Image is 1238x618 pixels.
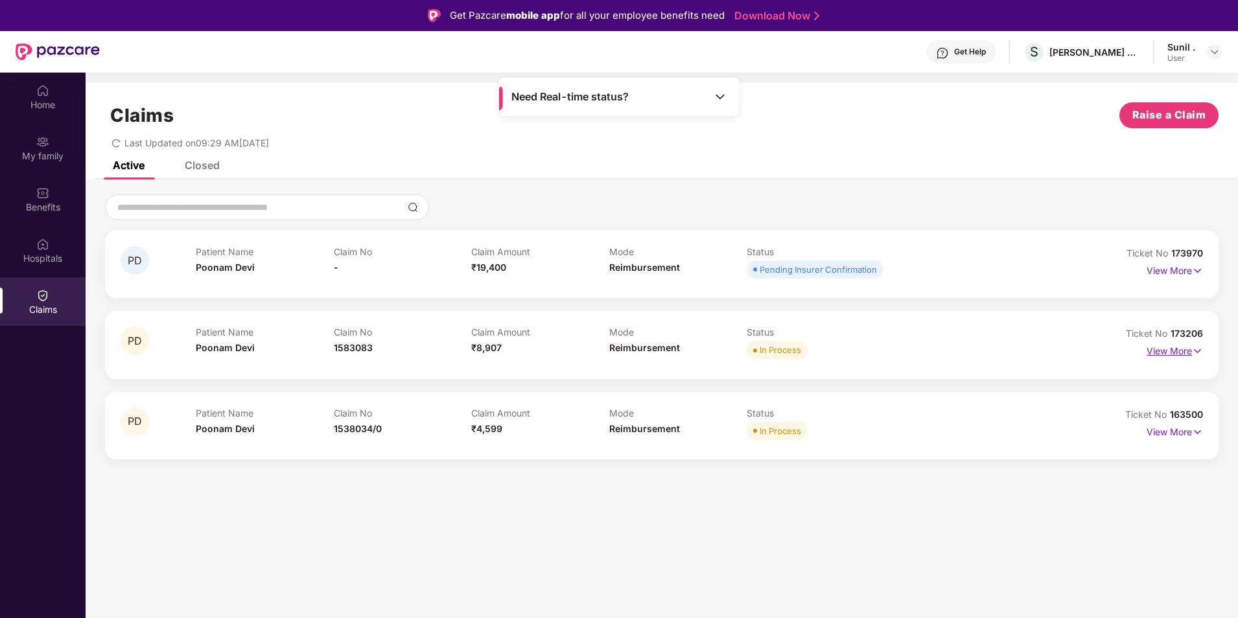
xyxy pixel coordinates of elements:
[334,407,472,418] p: Claim No
[1192,264,1203,278] img: svg+xml;base64,PHN2ZyB4bWxucz0iaHR0cDovL3d3dy53My5vcmcvMjAwMC9zdmciIHdpZHRoPSIxNyIgaGVpZ2h0PSIxNy...
[609,326,747,338] p: Mode
[814,9,819,23] img: Stroke
[1126,328,1171,339] span: Ticket No
[471,262,506,273] span: ₹19,400
[36,135,49,148] img: svg+xml;base64,PHN2ZyB3aWR0aD0iMjAiIGhlaWdodD0iMjAiIHZpZXdCb3g9IjAgMCAyMCAyMCIgZmlsbD0ibm9uZSIgeG...
[936,47,949,60] img: svg+xml;base64,PHN2ZyBpZD0iSGVscC0zMngzMiIgeG1sbnM9Imh0dHA6Ly93d3cudzMub3JnLzIwMDAvc3ZnIiB3aWR0aD...
[609,407,747,418] p: Mode
[111,137,121,148] span: redo
[196,342,255,353] span: Poonam Devi
[334,262,338,273] span: -
[1167,41,1195,53] div: Sunil .
[747,407,885,418] p: Status
[196,262,255,273] span: Poonam Devi
[196,326,334,338] p: Patient Name
[954,47,986,57] div: Get Help
[113,159,145,172] div: Active
[609,423,680,434] span: Reimbursement
[1167,53,1195,63] div: User
[36,187,49,200] img: svg+xml;base64,PHN2ZyBpZD0iQmVuZWZpdHMiIHhtbG5zPSJodHRwOi8vd3d3LnczLm9yZy8yMDAwL3N2ZyIgd2lkdGg9Ij...
[128,416,142,427] span: PD
[760,263,877,276] div: Pending Insurer Confirmation
[506,9,560,21] strong: mobile app
[1030,44,1038,60] span: S
[128,255,142,266] span: PD
[1127,247,1171,258] span: Ticket No
[428,9,441,22] img: Logo
[609,262,680,273] span: Reimbursement
[128,336,142,347] span: PD
[471,342,502,353] span: ₹8,907
[1132,107,1206,123] span: Raise a Claim
[124,137,269,148] span: Last Updated on 09:29 AM[DATE]
[714,90,727,103] img: Toggle Icon
[1192,425,1203,439] img: svg+xml;base64,PHN2ZyB4bWxucz0iaHR0cDovL3d3dy53My5vcmcvMjAwMC9zdmciIHdpZHRoPSIxNyIgaGVpZ2h0PSIxNy...
[1049,46,1140,58] div: [PERSON_NAME] CONSULTANTS P LTD
[1171,328,1203,339] span: 173206
[36,238,49,251] img: svg+xml;base64,PHN2ZyBpZD0iSG9zcGl0YWxzIiB4bWxucz0iaHR0cDovL3d3dy53My5vcmcvMjAwMC9zdmciIHdpZHRoPS...
[1147,422,1203,439] p: View More
[760,343,801,356] div: In Process
[1147,341,1203,358] p: View More
[1147,260,1203,278] p: View More
[609,342,680,353] span: Reimbursement
[196,246,334,257] p: Patient Name
[334,342,373,353] span: 1583083
[1209,47,1220,57] img: svg+xml;base64,PHN2ZyBpZD0iRHJvcGRvd24tMzJ4MzIiIHhtbG5zPSJodHRwOi8vd3d3LnczLm9yZy8yMDAwL3N2ZyIgd2...
[471,326,609,338] p: Claim Amount
[110,104,174,126] h1: Claims
[471,407,609,418] p: Claim Amount
[334,423,382,434] span: 1538034/0
[471,246,609,257] p: Claim Amount
[334,326,472,338] p: Claim No
[185,159,220,172] div: Closed
[511,90,629,104] span: Need Real-time status?
[734,9,815,23] a: Download Now
[1192,344,1203,358] img: svg+xml;base64,PHN2ZyB4bWxucz0iaHR0cDovL3d3dy53My5vcmcvMjAwMC9zdmciIHdpZHRoPSIxNyIgaGVpZ2h0PSIxNy...
[450,8,725,23] div: Get Pazcare for all your employee benefits need
[36,84,49,97] img: svg+xml;base64,PHN2ZyBpZD0iSG9tZSIgeG1sbnM9Imh0dHA6Ly93d3cudzMub3JnLzIwMDAvc3ZnIiB3aWR0aD0iMjAiIG...
[760,424,801,437] div: In Process
[408,202,418,212] img: svg+xml;base64,PHN2ZyBpZD0iU2VhcmNoLTMyeDMyIiB4bWxucz0iaHR0cDovL3d3dy53My5vcmcvMjAwMC9zdmciIHdpZH...
[196,423,255,434] span: Poonam Devi
[16,43,100,60] img: New Pazcare Logo
[1125,409,1170,420] span: Ticket No
[747,326,885,338] p: Status
[196,407,334,418] p: Patient Name
[1171,247,1203,258] span: 173970
[1170,409,1203,420] span: 163500
[747,246,885,257] p: Status
[36,289,49,302] img: svg+xml;base64,PHN2ZyBpZD0iQ2xhaW0iIHhtbG5zPSJodHRwOi8vd3d3LnczLm9yZy8yMDAwL3N2ZyIgd2lkdGg9IjIwIi...
[1119,102,1219,128] button: Raise a Claim
[334,246,472,257] p: Claim No
[471,423,502,434] span: ₹4,599
[609,246,747,257] p: Mode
